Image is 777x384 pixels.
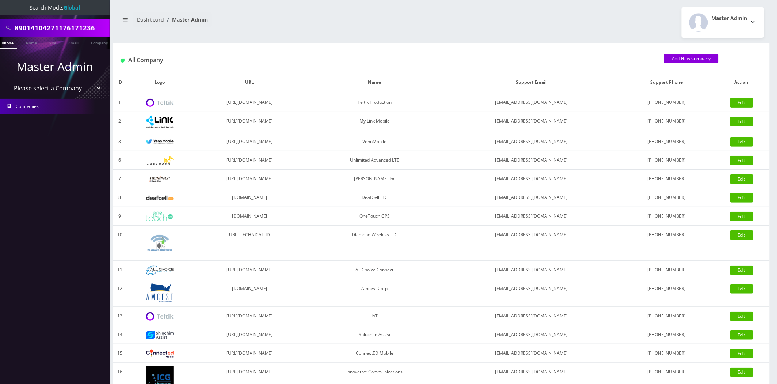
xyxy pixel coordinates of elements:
[620,93,714,112] td: [PHONE_NUMBER]
[664,54,719,63] a: Add New Company
[443,307,620,325] td: [EMAIL_ADDRESS][DOMAIN_NAME]
[443,188,620,207] td: [EMAIL_ADDRESS][DOMAIN_NAME]
[306,344,443,363] td: ConnectED Mobile
[113,151,126,170] td: 6
[730,117,753,126] a: Edit
[730,137,753,147] a: Edit
[193,188,306,207] td: [DOMAIN_NAME]
[620,207,714,226] td: [PHONE_NUMBER]
[146,312,174,321] img: IoT
[620,307,714,325] td: [PHONE_NUMBER]
[730,284,753,294] a: Edit
[46,37,60,48] a: SIM
[306,207,443,226] td: OneTouch GPS
[121,57,654,64] h1: All Company
[620,170,714,188] td: [PHONE_NUMBER]
[146,229,174,257] img: Diamond Wireless LLC
[620,344,714,363] td: [PHONE_NUMBER]
[730,156,753,165] a: Edit
[443,279,620,307] td: [EMAIL_ADDRESS][DOMAIN_NAME]
[193,151,306,170] td: [URL][DOMAIN_NAME]
[443,207,620,226] td: [EMAIL_ADDRESS][DOMAIN_NAME]
[113,344,126,363] td: 15
[146,116,174,128] img: My Link Mobile
[712,15,747,22] h2: Master Admin
[620,325,714,344] td: [PHONE_NUMBER]
[713,72,770,93] th: Action
[193,325,306,344] td: [URL][DOMAIN_NAME]
[620,112,714,132] td: [PHONE_NUMBER]
[113,279,126,307] td: 12
[443,325,620,344] td: [EMAIL_ADDRESS][DOMAIN_NAME]
[113,93,126,112] td: 1
[730,98,753,108] a: Edit
[730,312,753,321] a: Edit
[30,4,80,11] span: Search Mode:
[443,344,620,363] td: [EMAIL_ADDRESS][DOMAIN_NAME]
[193,279,306,307] td: [DOMAIN_NAME]
[113,226,126,261] td: 10
[620,132,714,151] td: [PHONE_NUMBER]
[730,266,753,275] a: Edit
[306,279,443,307] td: Amcest Corp
[121,59,125,63] img: All Company
[113,170,126,188] td: 7
[730,212,753,221] a: Edit
[113,72,126,93] th: ID
[126,72,193,93] th: Logo
[306,72,443,93] th: Name
[306,132,443,151] td: VennMobile
[87,37,112,48] a: Company
[146,196,174,200] img: DeafCell LLC
[65,37,82,48] a: Email
[306,226,443,261] td: Diamond Wireless LLC
[193,170,306,188] td: [URL][DOMAIN_NAME]
[620,188,714,207] td: [PHONE_NUMBER]
[64,4,80,11] strong: Global
[193,226,306,261] td: [URL][TECHNICAL_ID]
[443,226,620,261] td: [EMAIL_ADDRESS][DOMAIN_NAME]
[443,151,620,170] td: [EMAIL_ADDRESS][DOMAIN_NAME]
[113,188,126,207] td: 8
[16,103,39,109] span: Companies
[146,266,174,275] img: All Choice Connect
[193,207,306,226] td: [DOMAIN_NAME]
[682,7,764,38] button: Master Admin
[113,207,126,226] td: 9
[193,132,306,151] td: [URL][DOMAIN_NAME]
[306,112,443,132] td: My Link Mobile
[306,188,443,207] td: DeafCell LLC
[620,279,714,307] td: [PHONE_NUMBER]
[15,21,108,35] input: Search All Companies
[443,72,620,93] th: Support Email
[193,261,306,279] td: [URL][DOMAIN_NAME]
[113,112,126,132] td: 2
[137,16,164,23] a: Dashboard
[146,331,174,339] img: Shluchim Assist
[193,112,306,132] td: [URL][DOMAIN_NAME]
[730,193,753,203] a: Edit
[730,368,753,377] a: Edit
[119,12,436,33] nav: breadcrumb
[146,176,174,183] img: Rexing Inc
[146,212,174,221] img: OneTouch GPS
[306,151,443,170] td: Unlimited Advanced LTE
[306,307,443,325] td: IoT
[443,132,620,151] td: [EMAIL_ADDRESS][DOMAIN_NAME]
[443,261,620,279] td: [EMAIL_ADDRESS][DOMAIN_NAME]
[146,99,174,107] img: Teltik Production
[443,112,620,132] td: [EMAIL_ADDRESS][DOMAIN_NAME]
[193,344,306,363] td: [URL][DOMAIN_NAME]
[146,283,174,303] img: Amcest Corp
[146,139,174,144] img: VennMobile
[443,170,620,188] td: [EMAIL_ADDRESS][DOMAIN_NAME]
[306,325,443,344] td: Shluchim Assist
[620,226,714,261] td: [PHONE_NUMBER]
[730,174,753,184] a: Edit
[306,93,443,112] td: Teltik Production
[620,261,714,279] td: [PHONE_NUMBER]
[193,307,306,325] td: [URL][DOMAIN_NAME]
[113,307,126,325] td: 13
[193,72,306,93] th: URL
[730,330,753,340] a: Edit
